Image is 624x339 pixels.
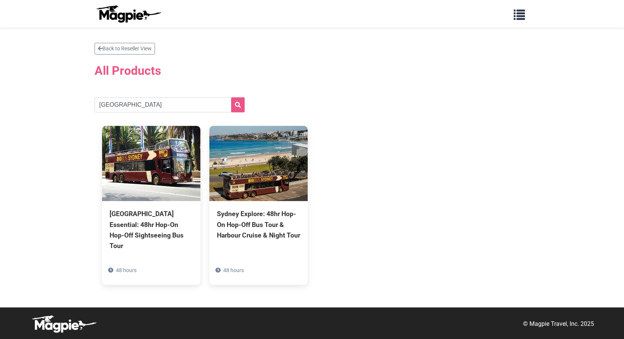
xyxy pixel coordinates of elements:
[95,59,530,82] h2: All Products
[209,126,308,274] a: Sydney Explore: 48hr Hop-On Hop-Off Bus Tour & Harbour Cruise & Night Tour 48 hours
[523,319,594,329] p: © Magpie Travel, Inc. 2025
[95,97,245,112] input: Search products...
[110,209,193,251] div: [GEOGRAPHIC_DATA] Essential: 48hr Hop-On Hop-Off Sightseeing Bus Tour
[102,126,200,201] img: Sydney Essential: 48hr Hop-On Hop-Off Sightseeing Bus Tour
[223,267,244,273] span: 48 hours
[209,126,308,201] img: Sydney Explore: 48hr Hop-On Hop-Off Bus Tour & Harbour Cruise & Night Tour
[95,43,155,54] a: Back to Reseller View
[95,5,162,23] img: logo-ab69f6fb50320c5b225c76a69d11143b.png
[30,315,98,333] img: logo-white-d94fa1abed81b67a048b3d0f0ab5b955.png
[217,209,300,240] div: Sydney Explore: 48hr Hop-On Hop-Off Bus Tour & Harbour Cruise & Night Tour
[116,267,137,273] span: 48 hours
[102,126,200,285] a: [GEOGRAPHIC_DATA] Essential: 48hr Hop-On Hop-Off Sightseeing Bus Tour 48 hours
